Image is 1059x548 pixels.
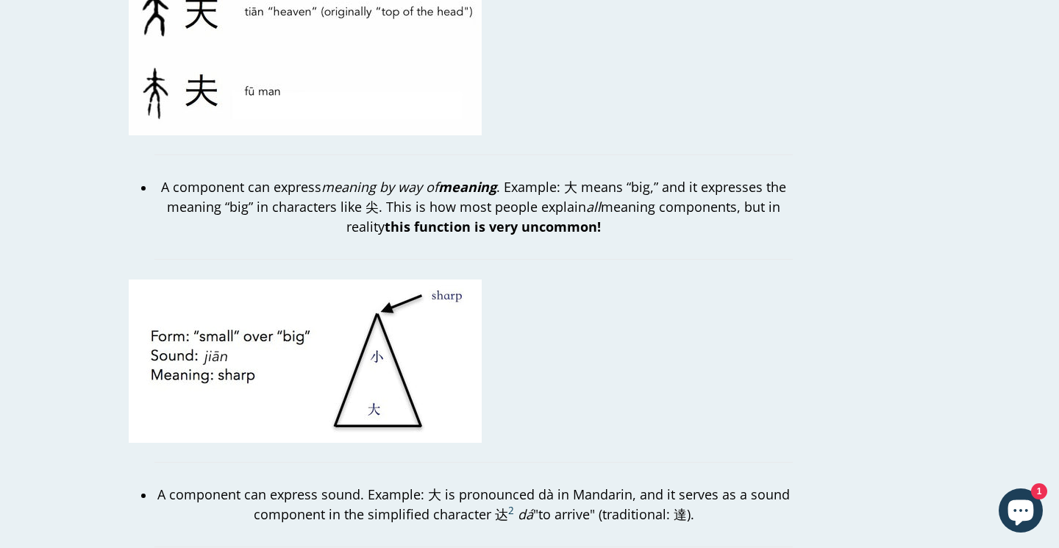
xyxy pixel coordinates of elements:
p: A component can express sound. Example: 大 is pronounced dà in Mandarin, and it serves as a sound ... [154,485,793,524]
em: dá [518,505,533,523]
strong: meaning [438,178,496,196]
em: all [586,198,601,216]
sup: 2 [508,504,514,517]
strong: this function is very uncommon! [385,218,601,235]
inbox-online-store-chat: Shopify online store chat [994,488,1047,536]
a: 2 [508,505,514,524]
em: meaning by way of [321,178,496,196]
p: A component can express . Example: 大 means “big,” and it expresses the meaning “big” in character... [154,177,793,237]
